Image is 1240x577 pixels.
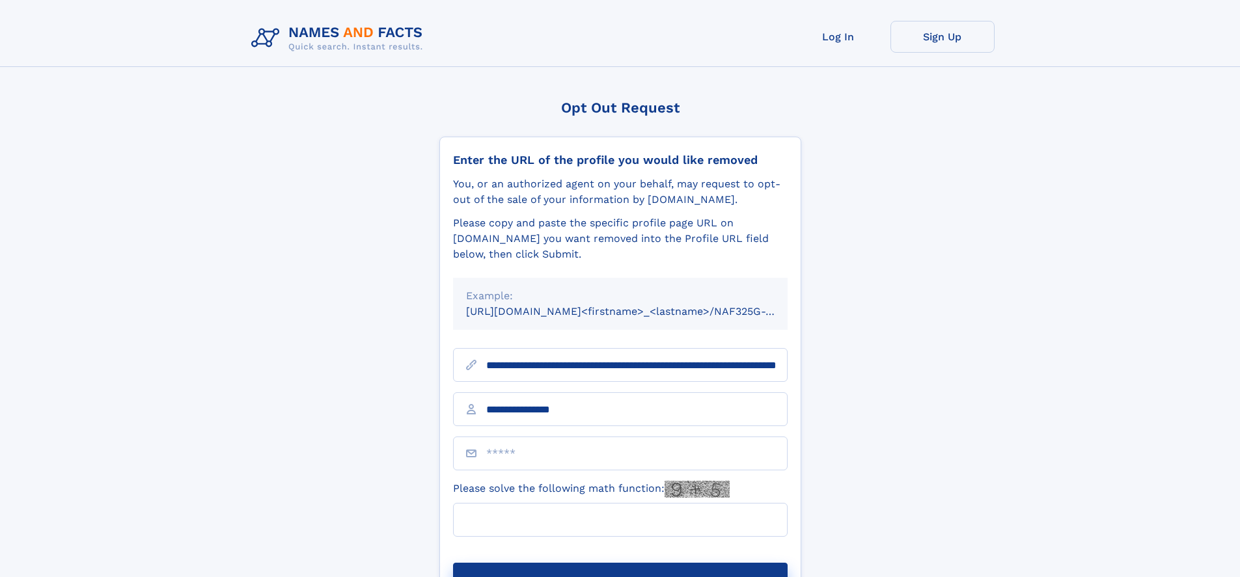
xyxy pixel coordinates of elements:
small: [URL][DOMAIN_NAME]<firstname>_<lastname>/NAF325G-xxxxxxxx [466,305,812,317]
div: Enter the URL of the profile you would like removed [453,153,788,167]
img: Logo Names and Facts [246,21,434,56]
a: Log In [786,21,890,53]
div: Please copy and paste the specific profile page URL on [DOMAIN_NAME] you want removed into the Pr... [453,215,788,262]
div: You, or an authorized agent on your behalf, may request to opt-out of the sale of your informatio... [453,176,788,208]
a: Sign Up [890,21,995,53]
label: Please solve the following math function: [453,481,730,498]
div: Example: [466,288,775,304]
div: Opt Out Request [439,100,801,116]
